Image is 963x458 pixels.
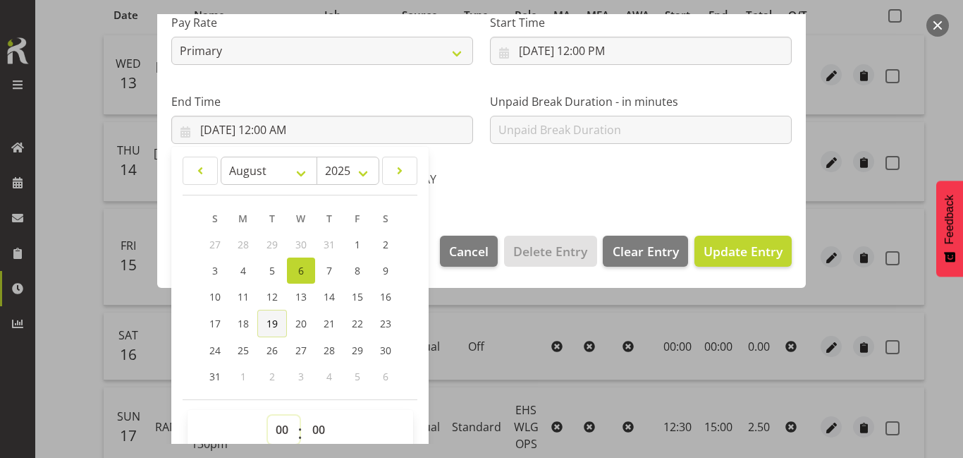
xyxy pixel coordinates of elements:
a: 31 [201,363,229,390]
span: 13 [295,290,307,303]
span: 5 [269,264,275,277]
span: 19 [266,317,278,330]
span: 20 [295,317,307,330]
span: 28 [238,238,249,251]
span: : [298,416,302,451]
span: Delete Entry [513,242,587,260]
span: 8 [355,264,360,277]
a: 1 [343,231,372,258]
input: Click to select... [490,37,792,65]
button: Clear Entry [603,236,687,267]
a: 9 [372,258,400,284]
a: 14 [315,284,343,310]
span: 31 [209,370,221,383]
span: 15 [352,290,363,303]
span: W [296,212,305,225]
span: 22 [352,317,363,330]
span: 7 [326,264,332,277]
a: 7 [315,258,343,284]
span: 1 [355,238,360,251]
span: 11 [238,290,249,303]
span: 9 [383,264,388,277]
a: 25 [229,337,257,363]
span: 24 [209,344,221,357]
span: M [238,212,247,225]
span: 25 [238,344,249,357]
a: 20 [287,310,315,337]
span: 28 [324,344,335,357]
a: 4 [229,258,257,284]
span: Clear Entry [613,242,679,260]
span: 2 [383,238,388,251]
span: 1 [240,370,246,383]
label: End Time [171,93,473,110]
span: Feedback [943,195,956,244]
a: 21 [315,310,343,337]
a: 5 [257,258,287,284]
span: 4 [240,264,246,277]
a: 6 [287,258,315,284]
a: 24 [201,337,229,363]
span: T [326,212,332,225]
a: 3 [201,258,229,284]
span: F [355,212,360,225]
button: Delete Entry [504,236,596,267]
span: 29 [266,238,278,251]
span: 30 [380,344,391,357]
span: 21 [324,317,335,330]
button: Feedback - Show survey [936,181,963,277]
a: 27 [287,337,315,363]
a: 17 [201,310,229,337]
a: 29 [343,337,372,363]
span: 6 [383,370,388,383]
span: 26 [266,344,278,357]
a: 28 [315,337,343,363]
a: 15 [343,284,372,310]
a: 2 [372,231,400,258]
input: Click to select... [171,116,473,144]
label: Unpaid Break Duration - in minutes [490,93,792,110]
label: Start Time [490,14,792,31]
span: S [212,212,218,225]
a: 22 [343,310,372,337]
span: Cancel [449,242,489,260]
span: 18 [238,317,249,330]
span: 31 [324,238,335,251]
span: 3 [212,264,218,277]
span: 23 [380,317,391,330]
a: 23 [372,310,400,337]
span: 2 [269,370,275,383]
span: 27 [295,344,307,357]
button: Update Entry [694,236,792,267]
span: 4 [326,370,332,383]
a: 19 [257,310,287,337]
span: 29 [352,344,363,357]
span: Update Entry [704,243,783,260]
a: 26 [257,337,287,363]
a: 30 [372,337,400,363]
span: 27 [209,238,221,251]
span: 3 [298,370,304,383]
a: 18 [229,310,257,337]
span: 6 [298,264,304,277]
span: 17 [209,317,221,330]
button: Cancel [440,236,498,267]
input: Unpaid Break Duration [490,116,792,144]
span: 12 [266,290,278,303]
span: 5 [355,370,360,383]
a: 10 [201,284,229,310]
span: S [383,212,388,225]
a: 11 [229,284,257,310]
label: Pay Rate [171,14,473,31]
span: 14 [324,290,335,303]
a: 13 [287,284,315,310]
a: 12 [257,284,287,310]
span: 16 [380,290,391,303]
a: 16 [372,284,400,310]
a: 8 [343,258,372,284]
span: T [269,212,275,225]
span: 10 [209,290,221,303]
span: 30 [295,238,307,251]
